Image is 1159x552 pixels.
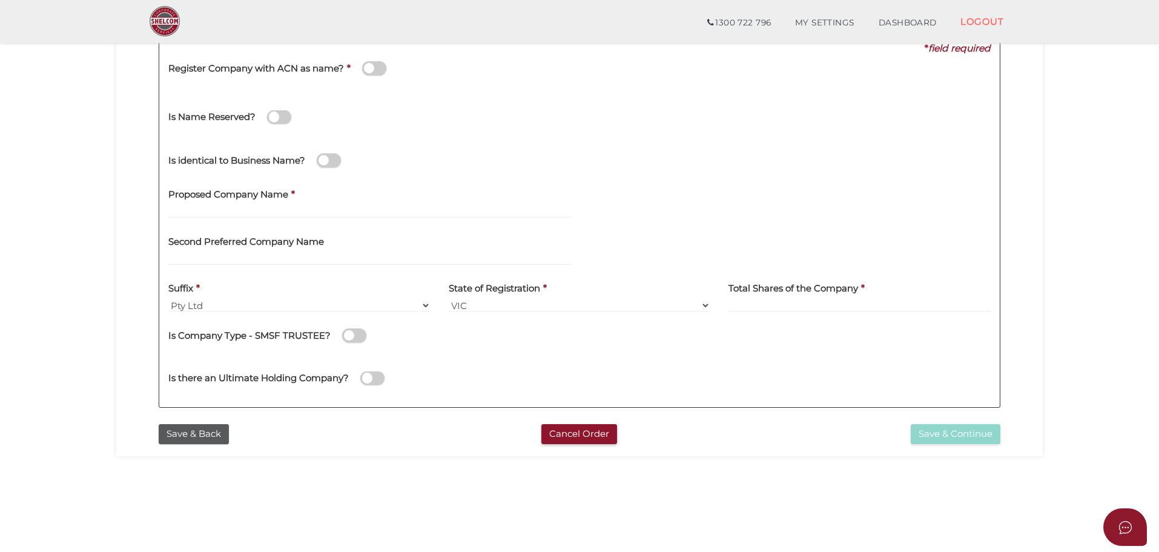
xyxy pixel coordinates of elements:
[911,424,1000,444] button: Save & Continue
[168,64,344,74] h4: Register Company with ACN as name?
[449,284,540,294] h4: State of Registration
[168,331,331,341] h4: Is Company Type - SMSF TRUSTEE?
[695,11,783,35] a: 1300 722 796
[168,373,349,384] h4: Is there an Ultimate Holding Company?
[867,11,949,35] a: DASHBOARD
[948,9,1015,34] a: LOGOUT
[168,284,193,294] h4: Suffix
[168,112,256,122] h4: Is Name Reserved?
[159,424,229,444] button: Save & Back
[1103,508,1147,546] button: Open asap
[168,156,305,166] h4: Is identical to Business Name?
[928,42,991,54] i: field required
[728,284,858,294] h4: Total Shares of the Company
[541,424,617,444] button: Cancel Order
[783,11,867,35] a: MY SETTINGS
[168,237,324,247] h4: Second Preferred Company Name
[168,190,288,200] h4: Proposed Company Name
